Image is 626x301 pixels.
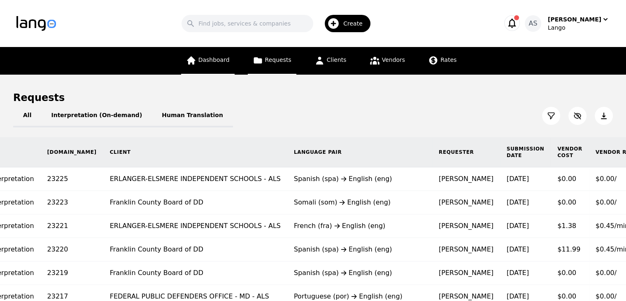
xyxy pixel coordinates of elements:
[432,238,500,261] td: [PERSON_NAME]
[525,15,610,32] button: AS[PERSON_NAME]Lango
[507,269,529,277] time: [DATE]
[595,107,613,125] button: Export Jobs
[248,47,296,75] a: Requests
[103,261,287,285] td: Franklin County Board of DD
[41,137,103,167] th: [DOMAIN_NAME]
[548,24,610,32] div: Lango
[432,214,500,238] td: [PERSON_NAME]
[507,175,529,183] time: [DATE]
[507,245,529,253] time: [DATE]
[16,16,56,31] img: Logo
[103,238,287,261] td: Franklin County Board of DD
[596,198,617,206] span: $0.00/
[265,56,291,63] span: Requests
[551,214,589,238] td: $1.38
[596,292,617,300] span: $0.00/
[382,56,405,63] span: Vendors
[13,104,41,127] button: All
[41,104,152,127] button: Interpretation (On-demand)
[507,198,529,206] time: [DATE]
[294,174,426,184] div: Spanish (spa) English (eng)
[551,191,589,214] td: $0.00
[596,175,617,183] span: $0.00/
[103,137,287,167] th: Client
[551,137,589,167] th: Vendor Cost
[294,268,426,278] div: Spanish (spa) English (eng)
[41,238,103,261] td: 23220
[41,191,103,214] td: 23223
[287,137,432,167] th: Language Pair
[294,221,426,231] div: French (fra) English (eng)
[41,214,103,238] td: 23221
[440,56,456,63] span: Rates
[423,47,461,75] a: Rates
[548,15,601,24] div: [PERSON_NAME]
[432,137,500,167] th: Requester
[103,214,287,238] td: ERLANGER-ELSMERE INDEPENDENT SCHOOLS - ALS
[528,19,537,28] span: AS
[103,167,287,191] td: ERLANGER-ELSMERE INDEPENDENT SCHOOLS - ALS
[310,47,351,75] a: Clients
[542,107,560,125] button: Filter
[365,47,410,75] a: Vendors
[181,47,235,75] a: Dashboard
[294,245,426,254] div: Spanish (spa) English (eng)
[343,19,368,28] span: Create
[41,167,103,191] td: 23225
[596,269,617,277] span: $0.00/
[198,56,230,63] span: Dashboard
[294,198,426,207] div: Somali (som) English (eng)
[500,137,551,167] th: Submission Date
[13,91,65,104] h1: Requests
[182,15,313,32] input: Find jobs, services & companies
[551,167,589,191] td: $0.00
[568,107,586,125] button: Customize Column View
[432,261,500,285] td: [PERSON_NAME]
[327,56,347,63] span: Clients
[432,191,500,214] td: [PERSON_NAME]
[313,12,375,35] button: Create
[507,292,529,300] time: [DATE]
[551,238,589,261] td: $11.99
[432,167,500,191] td: [PERSON_NAME]
[507,222,529,230] time: [DATE]
[551,261,589,285] td: $0.00
[152,104,233,127] button: Human Translation
[41,261,103,285] td: 23219
[103,191,287,214] td: Franklin County Board of DD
